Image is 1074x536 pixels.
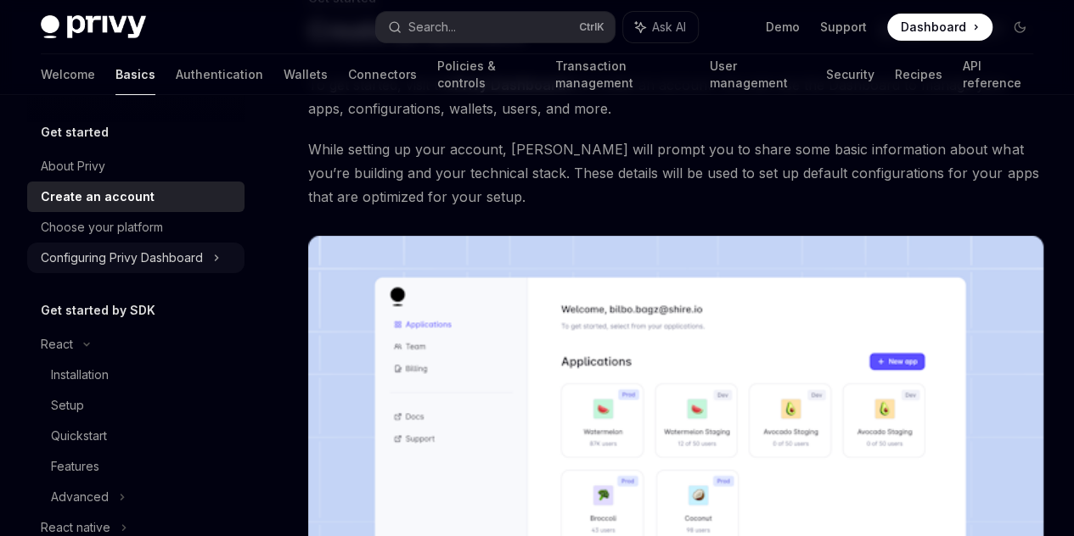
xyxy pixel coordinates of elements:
[766,19,800,36] a: Demo
[41,54,95,95] a: Welcome
[41,217,163,237] div: Choose your platform
[308,73,1043,120] span: To get started, visit the and create an account. You can use the Dashboard to manage your apps, c...
[27,390,245,421] a: Setup
[41,187,155,207] div: Create an account
[51,365,109,385] div: Installation
[825,54,874,95] a: Security
[408,17,456,37] div: Search...
[27,421,245,451] a: Quickstart
[308,137,1043,209] span: While setting up your account, [PERSON_NAME] will prompt you to share some basic information abou...
[348,54,417,95] a: Connectors
[652,19,686,36] span: Ask AI
[176,54,263,95] a: Authentication
[894,54,942,95] a: Recipes
[27,451,245,482] a: Features
[554,54,689,95] a: Transaction management
[27,360,245,390] a: Installation
[901,19,966,36] span: Dashboard
[1006,14,1033,41] button: Toggle dark mode
[27,181,245,212] a: Create an account
[887,14,992,41] a: Dashboard
[579,20,604,34] span: Ctrl K
[284,54,328,95] a: Wallets
[51,487,109,507] div: Advanced
[115,54,155,95] a: Basics
[41,156,105,176] div: About Privy
[376,12,615,42] button: Search...CtrlK
[51,456,99,477] div: Features
[962,54,1033,95] a: API reference
[437,54,534,95] a: Policies & controls
[820,19,867,36] a: Support
[41,300,155,321] h5: Get started by SDK
[27,212,245,243] a: Choose your platform
[51,426,107,446] div: Quickstart
[41,248,203,268] div: Configuring Privy Dashboard
[41,15,146,39] img: dark logo
[27,151,245,181] a: About Privy
[710,54,806,95] a: User management
[41,122,109,142] h5: Get started
[623,12,698,42] button: Ask AI
[51,395,84,416] div: Setup
[41,334,73,355] div: React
